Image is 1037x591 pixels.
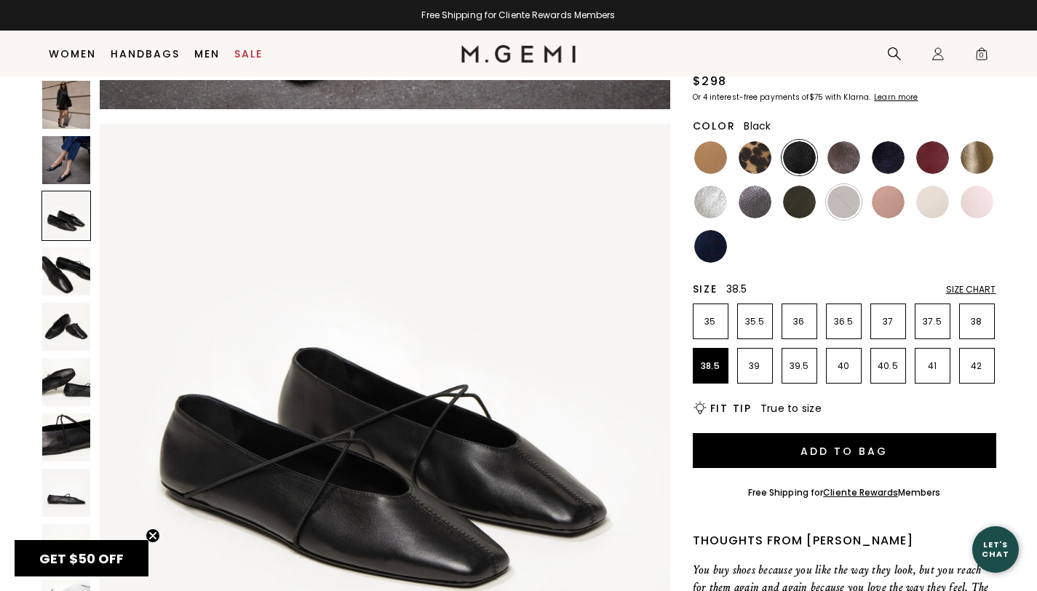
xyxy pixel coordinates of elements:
[42,81,90,129] img: The Una
[873,93,918,102] a: Learn more
[825,92,873,103] klarna-placement-style-body: with Klarna
[961,141,993,174] img: Gold
[748,487,941,499] div: Free Shipping for Members
[693,73,727,90] div: $298
[49,48,96,60] a: Women
[872,186,905,218] img: Antique Rose
[726,282,747,296] span: 38.5
[960,316,994,328] p: 38
[739,186,771,218] img: Gunmetal
[972,540,1019,558] div: Let's Chat
[871,360,905,372] p: 40.5
[694,141,727,174] img: Light Tan
[194,48,220,60] a: Men
[961,186,993,218] img: Ballerina Pink
[42,136,90,184] img: The Una
[42,469,90,517] img: The Una
[694,360,728,372] p: 38.5
[874,92,918,103] klarna-placement-style-cta: Learn more
[42,247,90,295] img: The Una
[744,119,771,133] span: Black
[915,360,950,372] p: 41
[461,45,576,63] img: M.Gemi
[42,413,90,461] img: The Una
[42,358,90,406] img: The Una
[15,540,148,576] div: GET $50 OFFClose teaser
[916,186,949,218] img: Ecru
[694,186,727,218] img: Silver
[694,316,728,328] p: 35
[693,283,718,295] h2: Size
[823,486,898,499] a: Cliente Rewards
[693,120,736,132] h2: Color
[916,141,949,174] img: Burgundy
[827,316,861,328] p: 36.5
[146,528,160,543] button: Close teaser
[946,284,996,295] div: Size Chart
[872,141,905,174] img: Midnight Blue
[960,360,994,372] p: 42
[694,230,727,263] img: Navy
[871,316,905,328] p: 37
[782,360,817,372] p: 39.5
[827,186,860,218] img: Chocolate
[738,360,772,372] p: 39
[738,316,772,328] p: 35.5
[42,303,90,351] img: The Una
[693,433,996,468] button: Add to Bag
[782,316,817,328] p: 36
[234,48,263,60] a: Sale
[693,92,809,103] klarna-placement-style-body: Or 4 interest-free payments of
[739,141,771,174] img: Leopard Print
[783,141,816,174] img: Black
[710,402,752,414] h2: Fit Tip
[760,401,822,416] span: True to size
[783,186,816,218] img: Military
[915,316,950,328] p: 37.5
[827,141,860,174] img: Cocoa
[42,524,90,572] img: The Una
[39,550,124,568] span: GET $50 OFF
[974,49,989,64] span: 0
[111,48,180,60] a: Handbags
[693,532,996,550] div: Thoughts from [PERSON_NAME]
[809,92,823,103] klarna-placement-style-amount: $75
[827,360,861,372] p: 40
